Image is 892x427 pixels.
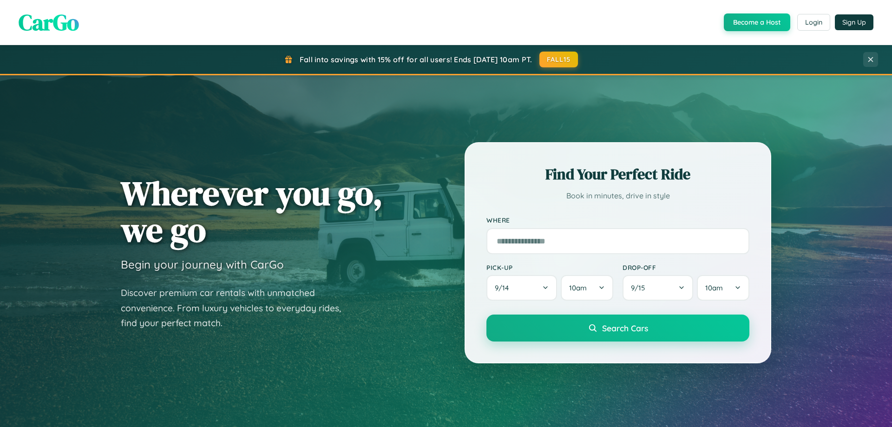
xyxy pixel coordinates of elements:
[631,283,649,292] span: 9 / 15
[697,275,749,301] button: 10am
[569,283,587,292] span: 10am
[539,52,578,67] button: FALL15
[300,55,532,64] span: Fall into savings with 15% off for all users! Ends [DATE] 10am PT.
[623,263,749,271] label: Drop-off
[486,315,749,342] button: Search Cars
[705,283,723,292] span: 10am
[19,7,79,38] span: CarGo
[121,285,353,331] p: Discover premium car rentals with unmatched convenience. From luxury vehicles to everyday rides, ...
[486,189,749,203] p: Book in minutes, drive in style
[724,13,790,31] button: Become a Host
[797,14,830,31] button: Login
[121,175,383,248] h1: Wherever you go, we go
[495,283,513,292] span: 9 / 14
[623,275,693,301] button: 9/15
[561,275,613,301] button: 10am
[602,323,648,333] span: Search Cars
[486,164,749,184] h2: Find Your Perfect Ride
[835,14,873,30] button: Sign Up
[486,217,749,224] label: Where
[486,275,557,301] button: 9/14
[486,263,613,271] label: Pick-up
[121,257,284,271] h3: Begin your journey with CarGo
